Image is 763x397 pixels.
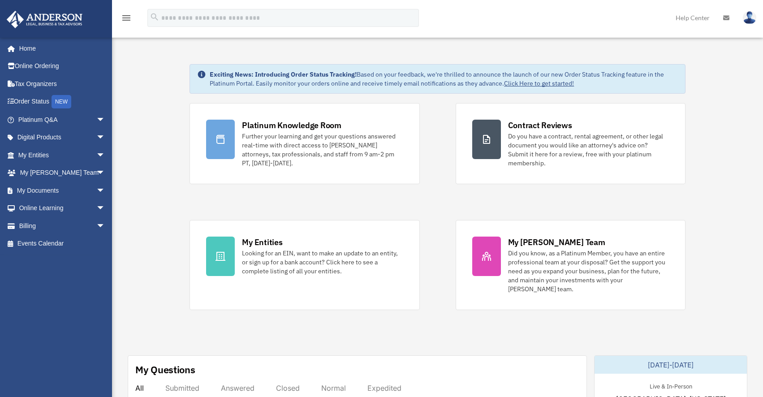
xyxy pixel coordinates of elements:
span: arrow_drop_down [96,146,114,164]
a: My Entitiesarrow_drop_down [6,146,119,164]
a: Platinum Knowledge Room Further your learning and get your questions answered real-time with dire... [190,103,419,184]
a: My Documentsarrow_drop_down [6,181,119,199]
strong: Exciting News: Introducing Order Status Tracking! [210,70,357,78]
div: My Questions [135,363,195,376]
a: My [PERSON_NAME] Team Did you know, as a Platinum Member, you have an entire professional team at... [456,220,685,310]
div: Do you have a contract, rental agreement, or other legal document you would like an attorney's ad... [508,132,669,168]
a: Order StatusNEW [6,93,119,111]
i: search [150,12,159,22]
a: My Entities Looking for an EIN, want to make an update to an entity, or sign up for a bank accoun... [190,220,419,310]
i: menu [121,13,132,23]
div: Further your learning and get your questions answered real-time with direct access to [PERSON_NAM... [242,132,403,168]
div: Did you know, as a Platinum Member, you have an entire professional team at your disposal? Get th... [508,249,669,293]
span: arrow_drop_down [96,181,114,200]
a: Online Learningarrow_drop_down [6,199,119,217]
a: Home [6,39,114,57]
div: All [135,384,144,393]
div: Contract Reviews [508,120,572,131]
span: arrow_drop_down [96,111,114,129]
a: Contract Reviews Do you have a contract, rental agreement, or other legal document you would like... [456,103,685,184]
a: Digital Productsarrow_drop_down [6,129,119,147]
div: NEW [52,95,71,108]
div: Answered [221,384,254,393]
div: Submitted [165,384,199,393]
span: arrow_drop_down [96,217,114,235]
div: Looking for an EIN, want to make an update to an entity, or sign up for a bank account? Click her... [242,249,403,276]
div: Closed [276,384,300,393]
a: Online Ordering [6,57,119,75]
div: My Entities [242,237,282,248]
div: Normal [321,384,346,393]
img: User Pic [743,11,756,24]
div: My [PERSON_NAME] Team [508,237,605,248]
span: arrow_drop_down [96,164,114,182]
div: Based on your feedback, we're thrilled to announce the launch of our new Order Status Tracking fe... [210,70,677,88]
img: Anderson Advisors Platinum Portal [4,11,85,28]
span: arrow_drop_down [96,199,114,218]
div: [DATE]-[DATE] [595,356,747,374]
a: Events Calendar [6,235,119,253]
a: Tax Organizers [6,75,119,93]
div: Live & In-Person [642,381,699,390]
a: Platinum Q&Aarrow_drop_down [6,111,119,129]
a: Click Here to get started! [504,79,574,87]
a: Billingarrow_drop_down [6,217,119,235]
div: Platinum Knowledge Room [242,120,341,131]
span: arrow_drop_down [96,129,114,147]
div: Expedited [367,384,401,393]
a: menu [121,16,132,23]
a: My [PERSON_NAME] Teamarrow_drop_down [6,164,119,182]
